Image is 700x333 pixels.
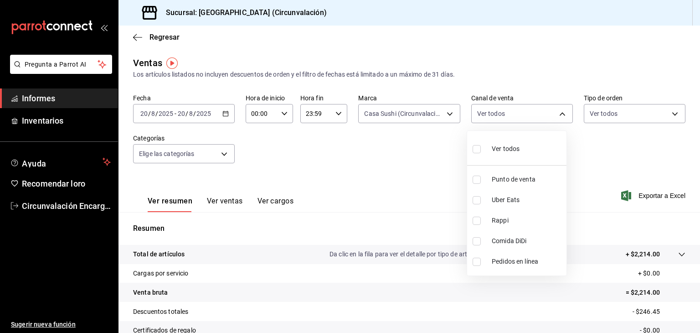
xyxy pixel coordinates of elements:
[166,57,178,69] img: Marcador de información sobre herramientas
[492,196,520,203] font: Uber Eats
[492,217,509,224] font: Rappi
[492,145,520,152] font: Ver todos
[492,258,538,265] font: Pedidos en línea
[492,237,526,245] font: Comida DiDi
[492,176,535,183] font: Punto de venta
